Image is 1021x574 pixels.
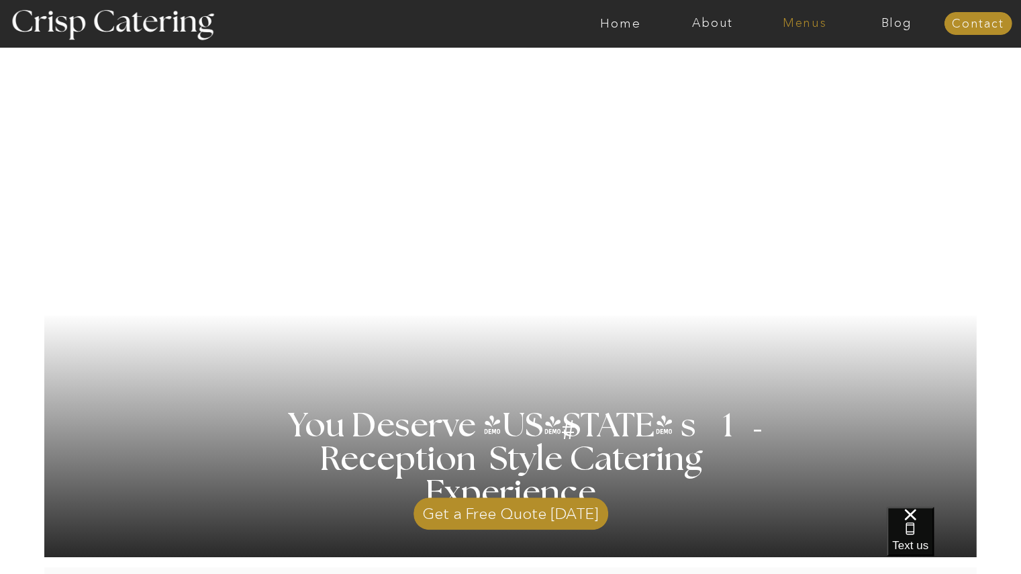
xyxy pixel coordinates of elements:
[850,17,942,30] a: Blog
[414,491,608,530] a: Get a Free Quote [DATE]
[667,17,759,30] a: About
[887,507,1021,574] iframe: podium webchat widget bubble
[242,410,781,510] h1: You Deserve [US_STATE] s 1 Reception Style Catering Experience
[944,17,1012,31] a: Contact
[575,17,667,30] a: Home
[759,17,850,30] a: Menus
[727,394,766,471] h3: '
[507,410,562,444] h3: '
[532,417,608,456] h3: #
